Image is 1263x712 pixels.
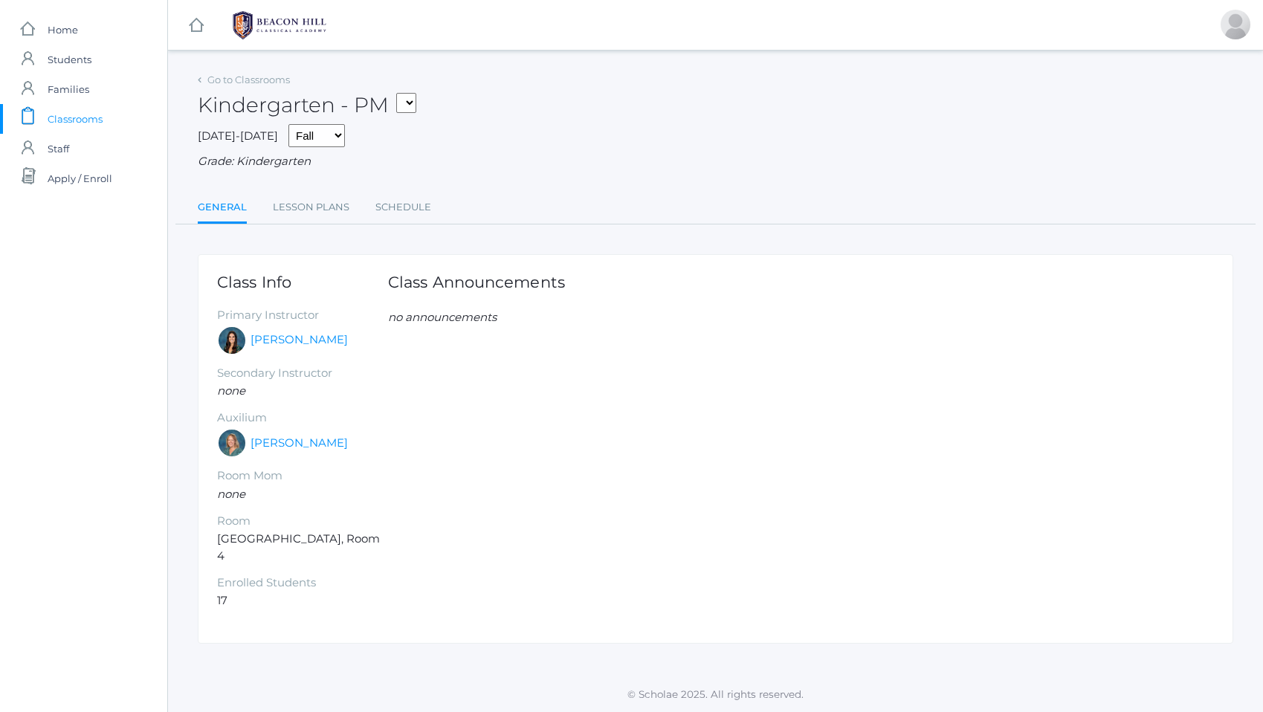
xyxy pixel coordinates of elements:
[198,94,416,117] h2: Kindergarten - PM
[1221,10,1250,39] div: Peter Dishchekenian
[217,577,388,589] h5: Enrolled Students
[217,428,247,458] div: Maureen Doyle
[224,7,335,44] img: 1_BHCALogos-05.png
[198,192,247,224] a: General
[48,164,112,193] span: Apply / Enroll
[251,331,348,349] a: [PERSON_NAME]
[217,309,388,322] h5: Primary Instructor
[273,192,349,222] a: Lesson Plans
[48,74,89,104] span: Families
[217,274,388,291] h1: Class Info
[48,15,78,45] span: Home
[388,310,497,324] em: no announcements
[217,367,388,380] h5: Secondary Instructor
[198,153,1233,170] div: Grade: Kindergarten
[217,326,247,355] div: Jordyn Dewey
[48,45,91,74] span: Students
[217,274,388,609] div: [GEOGRAPHIC_DATA], Room 4
[375,192,431,222] a: Schedule
[207,74,290,85] a: Go to Classrooms
[48,104,103,134] span: Classrooms
[388,274,565,291] h1: Class Announcements
[217,515,388,528] h5: Room
[217,470,388,482] h5: Room Mom
[217,383,245,398] em: none
[168,687,1263,702] p: © Scholae 2025. All rights reserved.
[217,487,245,501] em: none
[198,129,278,143] span: [DATE]-[DATE]
[48,134,69,164] span: Staff
[217,412,388,424] h5: Auxilium
[217,592,388,609] li: 17
[251,435,348,452] a: [PERSON_NAME]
